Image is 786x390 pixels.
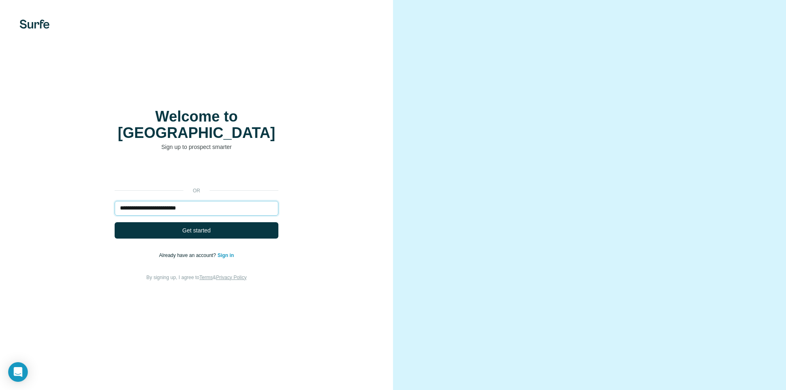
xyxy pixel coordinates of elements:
a: Privacy Policy [216,275,247,280]
div: Open Intercom Messenger [8,362,28,382]
iframe: Sign in with Google Button [111,163,282,181]
img: Surfe's logo [20,20,50,29]
p: Sign up to prospect smarter [115,143,278,151]
button: Get started [115,222,278,239]
a: Terms [199,275,213,280]
span: Already have an account? [159,252,218,258]
a: Sign in [217,252,234,258]
h1: Welcome to [GEOGRAPHIC_DATA] [115,108,278,141]
span: By signing up, I agree to & [147,275,247,280]
span: Get started [182,226,210,234]
p: or [183,187,210,194]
